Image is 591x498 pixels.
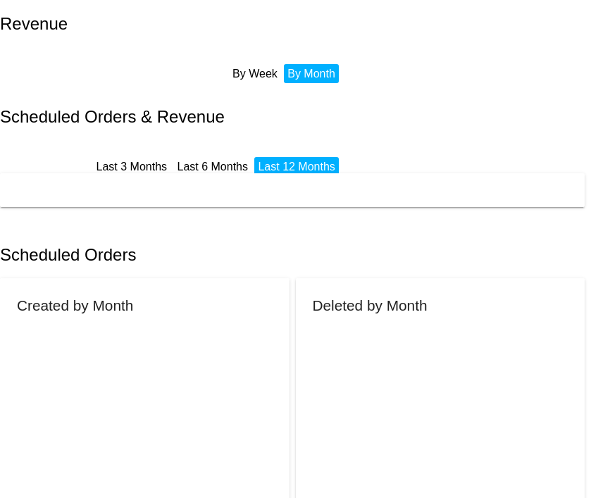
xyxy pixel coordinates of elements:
li: By Month [284,64,339,83]
a: Last 3 Months [97,161,168,173]
li: By Week [229,64,281,83]
a: Last 6 Months [177,161,248,173]
h2: Created by Month [17,297,133,313]
a: Last 12 Months [258,161,335,173]
h2: Deleted by Month [313,297,428,313]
